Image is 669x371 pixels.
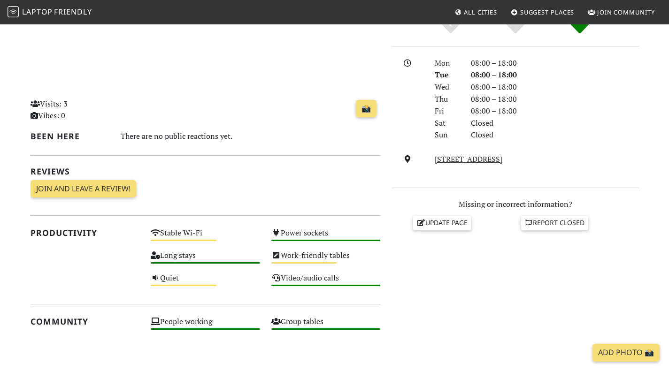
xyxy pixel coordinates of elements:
span: Friendly [54,7,92,17]
div: Fri [429,105,465,117]
a: LaptopFriendly LaptopFriendly [8,4,92,21]
div: Closed [465,117,645,129]
a: Join and leave a review! [31,180,136,198]
div: Sun [429,129,465,141]
a: Join Community [584,4,659,21]
div: Video/audio calls [266,271,386,294]
div: Wed [429,81,465,93]
div: 08:00 – 18:00 [465,57,645,69]
a: 📸 [356,100,377,118]
a: All Cities [451,4,501,21]
div: Work-friendly tables [266,249,386,271]
div: 08:00 – 18:00 [465,93,645,106]
span: Laptop [22,7,53,17]
a: [STREET_ADDRESS] [435,154,502,164]
span: All Cities [464,8,497,16]
div: Thu [429,93,465,106]
div: Power sockets [266,226,386,249]
span: Join Community [597,8,655,16]
div: Group tables [266,315,386,337]
p: Visits: 3 Vibes: 0 [31,98,140,122]
h2: Reviews [31,167,381,176]
div: There are no public reactions yet. [121,129,381,143]
div: Mon [429,57,465,69]
div: Sat [429,117,465,129]
h2: Productivity [31,228,140,238]
div: Tue [429,69,465,81]
a: Update page [413,216,471,230]
div: People working [145,315,266,337]
a: Report closed [521,216,589,230]
div: Quiet [145,271,266,294]
h2: Community [31,317,140,326]
div: 08:00 – 18:00 [465,105,645,117]
div: 08:00 – 18:00 [465,81,645,93]
p: Missing or incorrect information? [392,198,639,211]
span: Suggest Places [520,8,575,16]
div: Long stays [145,249,266,271]
h2: Been here [31,131,110,141]
img: LaptopFriendly [8,6,19,17]
div: 08:00 – 18:00 [465,69,645,81]
a: Suggest Places [507,4,578,21]
div: Closed [465,129,645,141]
div: Stable Wi-Fi [145,226,266,249]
